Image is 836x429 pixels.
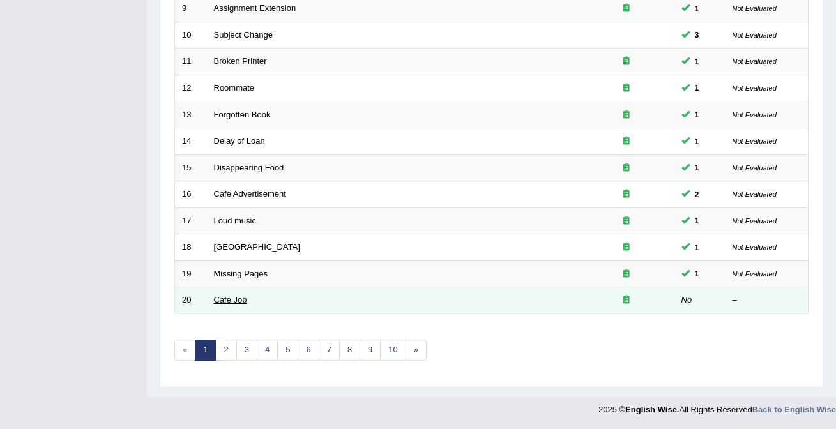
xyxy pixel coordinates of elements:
span: You can still take this question [690,2,704,15]
div: Exam occurring question [586,3,667,15]
span: You can still take this question [690,161,704,174]
div: Exam occurring question [586,215,667,227]
span: You can still take this question [690,241,704,254]
a: [GEOGRAPHIC_DATA] [214,242,300,252]
td: 15 [175,154,207,181]
a: 2 [215,340,236,361]
a: Delay of Loan [214,136,265,146]
div: Exam occurring question [586,241,667,253]
a: Subject Change [214,30,273,40]
a: 4 [257,340,278,361]
small: Not Evaluated [733,217,777,225]
div: – [733,294,802,306]
small: Not Evaluated [733,111,777,119]
a: Roommate [214,83,255,93]
span: You can still take this question [690,81,704,94]
td: 20 [175,287,207,314]
td: 19 [175,260,207,287]
td: 11 [175,49,207,75]
a: 9 [360,340,381,361]
small: Not Evaluated [733,270,777,278]
strong: English Wise. [625,405,679,414]
a: Back to English Wise [752,405,836,414]
a: Disappearing Food [214,163,284,172]
small: Not Evaluated [733,243,777,251]
a: 6 [298,340,319,361]
span: You can still take this question [690,28,704,41]
div: Exam occurring question [586,56,667,68]
a: Cafe Job [214,295,247,305]
span: You can still take this question [690,55,704,68]
td: 10 [175,22,207,49]
td: 18 [175,234,207,261]
div: Exam occurring question [586,294,667,306]
div: Exam occurring question [586,268,667,280]
span: You can still take this question [690,267,704,280]
small: Not Evaluated [733,190,777,198]
div: Exam occurring question [586,135,667,147]
a: Loud music [214,216,256,225]
td: 13 [175,102,207,128]
span: « [174,340,195,361]
div: 2025 © All Rights Reserved [598,397,836,416]
a: Cafe Advertisement [214,189,286,199]
span: You can still take this question [690,108,704,121]
small: Not Evaluated [733,164,777,172]
a: Assignment Extension [214,3,296,13]
a: 8 [339,340,360,361]
td: 14 [175,128,207,155]
small: Not Evaluated [733,137,777,145]
div: Exam occurring question [586,82,667,94]
span: You can still take this question [690,135,704,148]
small: Not Evaluated [733,4,777,12]
a: 1 [195,340,216,361]
a: 3 [236,340,257,361]
div: Exam occurring question [586,162,667,174]
a: » [406,340,427,361]
a: 10 [380,340,406,361]
a: 7 [319,340,340,361]
small: Not Evaluated [733,84,777,92]
td: 16 [175,181,207,208]
span: You can still take this question [690,214,704,227]
a: 5 [277,340,298,361]
td: 12 [175,75,207,102]
td: 17 [175,207,207,234]
a: Forgotten Book [214,110,271,119]
span: You can still take this question [690,188,704,201]
div: Exam occurring question [586,109,667,121]
em: No [681,295,692,305]
small: Not Evaluated [733,57,777,65]
div: Exam occurring question [586,188,667,200]
a: Broken Printer [214,56,267,66]
a: Missing Pages [214,269,268,278]
small: Not Evaluated [733,31,777,39]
